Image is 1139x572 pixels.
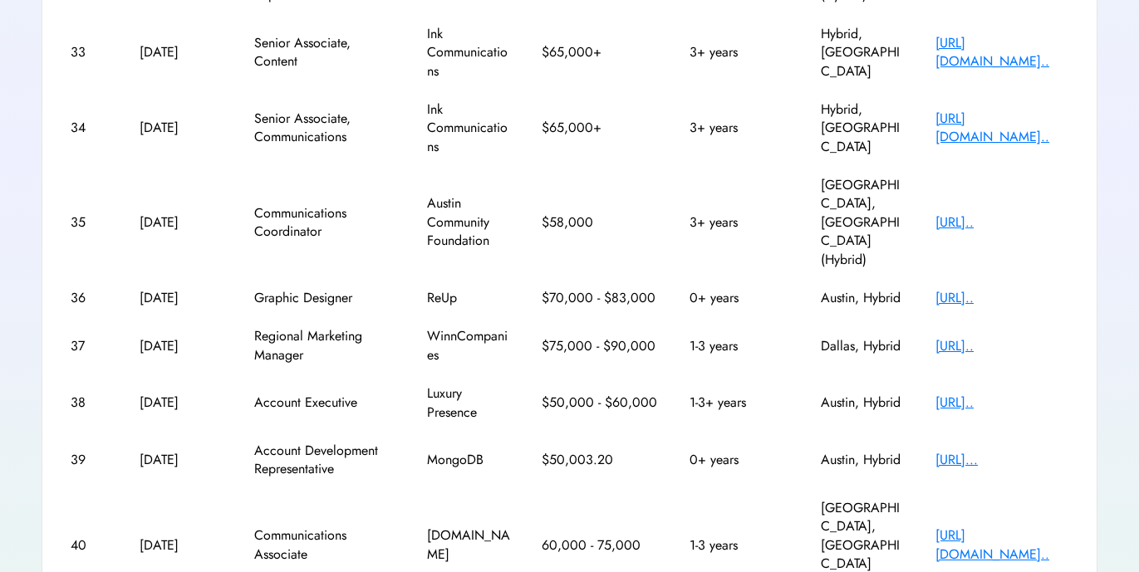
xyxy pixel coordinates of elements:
[7,443,1132,458] div: Home
[140,119,223,137] div: [DATE]
[7,307,1132,322] div: Visual Art
[690,289,789,307] div: 0+ years
[71,337,108,355] div: 37
[71,536,108,555] div: 40
[140,394,223,412] div: [DATE]
[7,458,1132,473] div: CANCEL
[7,518,1132,533] div: BOOK
[7,247,1132,262] div: Journal
[7,158,1132,173] div: Delete
[7,384,1132,398] div: This outline has no content. Would you like to delete it?
[71,119,108,137] div: 34
[821,451,904,469] div: Austin, Hybrid
[542,337,658,355] div: $75,000 - $90,000
[690,394,789,412] div: 1-3+ years
[427,289,510,307] div: ReUp
[7,473,1132,488] div: MOVE
[7,398,1132,413] div: SAVE AND GO HOME
[7,548,1132,563] div: JOURNAL
[254,442,395,479] div: Account Development Representative
[140,536,223,555] div: [DATE]
[7,68,1132,83] div: Move To ...
[821,25,904,81] div: Hybrid, [GEOGRAPHIC_DATA]
[7,262,1132,277] div: Magazine
[690,536,789,555] div: 1-3 years
[821,337,904,355] div: Dallas, Hybrid
[7,143,1132,158] div: Move To ...
[254,289,395,307] div: Graphic Designer
[7,232,1132,247] div: Search for Source
[7,322,1132,337] div: TODO: put dlg title
[542,213,658,232] div: $58,000
[935,34,1068,71] div: [URL][DOMAIN_NAME]..
[254,526,395,564] div: Communications Associate
[690,43,789,61] div: 3+ years
[7,277,1132,292] div: Newspaper
[7,38,1132,53] div: Sort A > Z
[7,7,347,22] div: Home
[7,218,1132,232] div: Add Outline Template
[935,110,1068,147] div: [URL][DOMAIN_NAME]..
[7,369,1132,384] div: ???
[140,213,223,232] div: [DATE]
[71,394,108,412] div: 38
[254,110,395,147] div: Senior Associate, Communications
[7,413,1132,428] div: DELETE
[935,394,1068,412] div: [URL]..
[821,289,904,307] div: Austin, Hybrid
[140,43,223,61] div: [DATE]
[935,451,1068,469] div: [URL]...
[821,394,904,412] div: Austin, Hybrid
[71,213,108,232] div: 35
[140,337,223,355] div: [DATE]
[542,394,658,412] div: $50,000 - $60,000
[427,384,510,422] div: Luxury Presence
[7,173,1132,188] div: Rename Outline
[427,100,510,156] div: Ink Communications
[71,289,108,307] div: 36
[542,536,658,555] div: 60,000 - 75,000
[427,526,510,564] div: [DOMAIN_NAME]
[7,83,1132,98] div: Delete
[935,289,1068,307] div: [URL]..
[690,213,789,232] div: 3+ years
[7,113,1132,128] div: Sign out
[7,53,1132,68] div: Sort New > Old
[690,119,789,137] div: 3+ years
[254,327,395,364] div: Regional Marketing Manager
[254,394,395,412] div: Account Executive
[427,194,510,250] div: Austin Community Foundation
[427,451,510,469] div: MongoDB
[935,526,1068,564] div: [URL][DOMAIN_NAME]..
[542,119,658,137] div: $65,000+
[690,337,789,355] div: 1-3 years
[7,354,1132,369] div: CANCEL
[427,25,510,81] div: Ink Communications
[7,203,1132,218] div: Print
[7,292,1132,307] div: Television/Radio
[140,289,223,307] div: [DATE]
[71,451,108,469] div: 39
[7,188,1132,203] div: Download
[71,43,108,61] div: 33
[427,327,510,364] div: WinnCompanies
[542,451,658,469] div: $50,003.20
[7,98,1132,113] div: Options
[821,176,904,269] div: [GEOGRAPHIC_DATA], [GEOGRAPHIC_DATA] (Hybrid)
[140,451,223,469] div: [DATE]
[935,213,1068,232] div: [URL]..
[7,503,1132,518] div: SAVE
[254,34,395,71] div: Senior Associate, Content
[542,43,658,61] div: $65,000+
[7,533,1132,548] div: WEBSITE
[7,128,1132,143] div: Rename
[254,204,395,242] div: Communications Coordinator
[7,488,1132,503] div: New source
[935,337,1068,355] div: [URL]..
[690,451,789,469] div: 0+ years
[7,428,1132,443] div: Move to ...
[542,289,658,307] div: $70,000 - $83,000
[821,100,904,156] div: Hybrid, [GEOGRAPHIC_DATA]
